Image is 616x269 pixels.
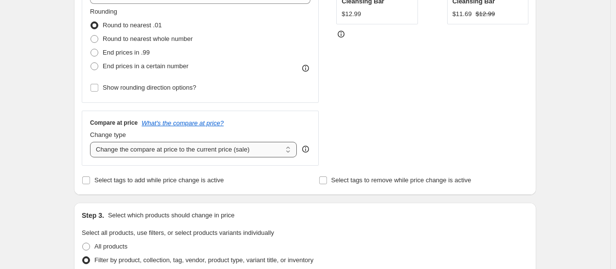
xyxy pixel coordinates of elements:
strike: $12.99 [475,9,495,19]
p: Select which products should change in price [108,211,235,220]
span: Filter by product, collection, tag, vendor, product type, variant title, or inventory [94,256,313,264]
span: Round to nearest whole number [103,35,193,42]
span: Show rounding direction options? [103,84,196,91]
span: End prices in .99 [103,49,150,56]
span: Select tags to remove while price change is active [331,176,471,184]
span: Rounding [90,8,117,15]
div: $12.99 [342,9,361,19]
span: Round to nearest .01 [103,21,162,29]
span: End prices in a certain number [103,62,188,70]
h2: Step 3. [82,211,104,220]
div: help [301,144,310,154]
span: Change type [90,131,126,138]
span: All products [94,243,127,250]
h3: Compare at price [90,119,138,127]
div: $11.69 [453,9,472,19]
button: What's the compare at price? [142,119,224,127]
span: Select all products, use filters, or select products variants individually [82,229,274,236]
span: Select tags to add while price change is active [94,176,224,184]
